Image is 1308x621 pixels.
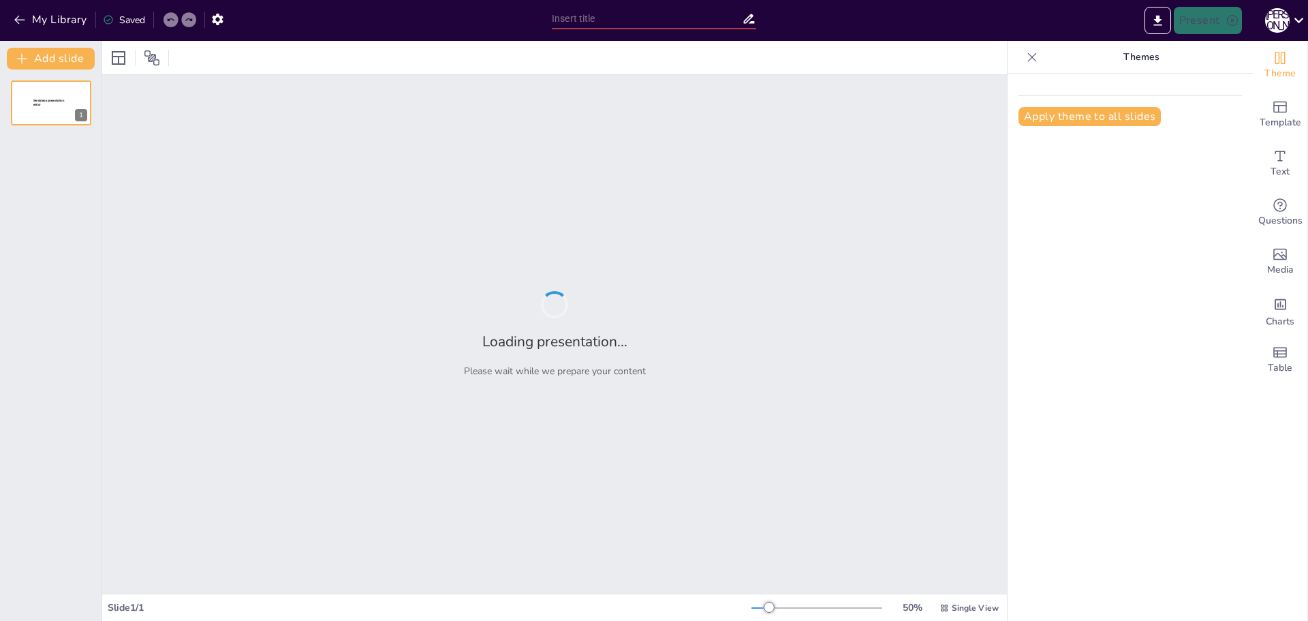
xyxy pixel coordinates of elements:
span: Media [1267,262,1294,277]
button: Present [1174,7,1242,34]
div: Saved [103,14,145,27]
span: Questions [1258,213,1303,228]
button: Add slide [7,48,95,70]
span: Table [1268,361,1292,376]
div: Add a table [1253,335,1307,384]
div: Layout [108,47,129,69]
div: Get real-time input from your audience [1253,188,1307,237]
button: Apply theme to all slides [1018,107,1161,126]
button: My Library [10,9,93,31]
div: 50 % [896,601,929,614]
div: 1 [11,80,91,125]
span: Template [1260,115,1301,130]
button: Н [PERSON_NAME] [1265,7,1290,34]
h2: Loading presentation... [482,332,627,351]
div: Add charts and graphs [1253,286,1307,335]
p: Please wait while we prepare your content [464,365,646,378]
button: Export to PowerPoint [1144,7,1171,34]
p: Themes [1043,41,1239,74]
div: Change the overall theme [1253,41,1307,90]
div: Add text boxes [1253,139,1307,188]
span: Position [144,50,160,66]
input: Insert title [552,9,742,29]
span: Text [1271,164,1290,179]
div: 1 [75,109,87,121]
div: Slide 1 / 1 [108,601,751,614]
span: Theme [1264,66,1296,81]
span: Sendsteps presentation editor [33,99,64,106]
span: Charts [1266,314,1294,329]
div: Add images, graphics, shapes or video [1253,237,1307,286]
div: Add ready made slides [1253,90,1307,139]
span: Single View [952,603,999,614]
div: Н [PERSON_NAME] [1265,8,1290,33]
